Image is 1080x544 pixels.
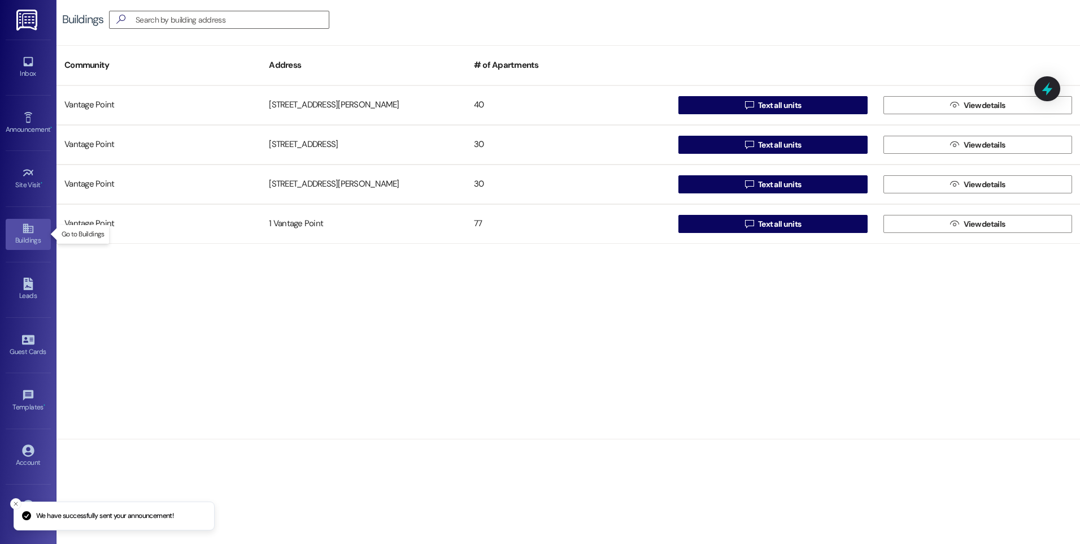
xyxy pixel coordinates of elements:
[36,511,173,521] p: We have successfully sent your announcement!
[950,140,959,149] i: 
[56,94,261,116] div: Vantage Point
[6,441,51,472] a: Account
[10,498,21,510] button: Close toast
[883,136,1072,154] button: View details
[758,139,801,151] span: Text all units
[745,101,754,110] i: 
[758,100,801,111] span: Text all units
[56,213,261,235] div: Vantage Point
[62,14,103,25] div: Buildings
[112,14,130,25] i: 
[56,51,261,79] div: Community
[964,179,1005,191] span: View details
[261,213,465,235] div: 1 Vantage Point
[883,96,1072,114] button: View details
[678,215,867,233] button: Text all units
[6,163,51,194] a: Site Visit •
[6,219,51,249] a: Buildings
[758,179,801,191] span: Text all units
[136,12,329,28] input: Search by building address
[950,219,959,228] i: 
[964,218,1005,230] span: View details
[16,10,40,31] img: ResiDesk Logo
[678,136,867,154] button: Text all units
[950,180,959,189] i: 
[678,175,867,193] button: Text all units
[758,218,801,230] span: Text all units
[6,496,51,527] a: Support
[56,173,261,196] div: Vantage Point
[466,173,670,196] div: 30
[745,180,754,189] i: 
[678,96,867,114] button: Text all units
[466,94,670,116] div: 40
[964,139,1005,151] span: View details
[261,133,465,156] div: [STREET_ADDRESS]
[6,330,51,361] a: Guest Cards
[466,51,670,79] div: # of Apartments
[950,101,959,110] i: 
[56,133,261,156] div: Vantage Point
[50,124,52,132] span: •
[6,52,51,83] a: Inbox
[745,140,754,149] i: 
[466,133,670,156] div: 30
[964,100,1005,111] span: View details
[62,230,104,239] p: Go to Buildings
[745,219,754,228] i: 
[466,213,670,235] div: 77
[6,386,51,416] a: Templates •
[43,401,45,409] span: •
[261,51,465,79] div: Address
[6,274,51,305] a: Leads
[883,175,1072,193] button: View details
[261,173,465,196] div: [STREET_ADDRESS][PERSON_NAME]
[883,215,1072,233] button: View details
[261,94,465,116] div: [STREET_ADDRESS][PERSON_NAME]
[41,179,42,187] span: •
